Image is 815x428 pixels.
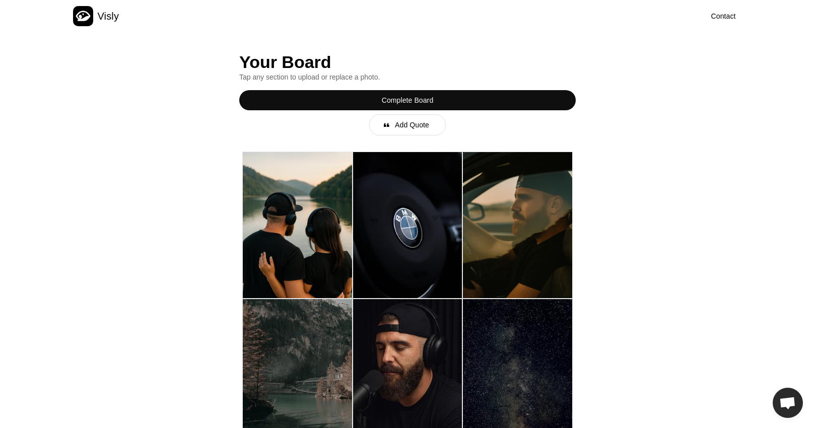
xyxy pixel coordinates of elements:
[97,9,119,24] div: Visly
[239,72,576,82] div: Tap any section to upload or replace a photo.
[395,120,429,130] div: Add Quote
[705,7,742,26] button: Contact
[382,95,434,105] div: Complete Board
[370,115,445,135] button: 󰝗Add Quote
[773,388,803,418] a: Open chat
[239,90,576,110] button: Complete Board
[711,11,736,21] div: Contact
[239,52,576,72] div: Your Board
